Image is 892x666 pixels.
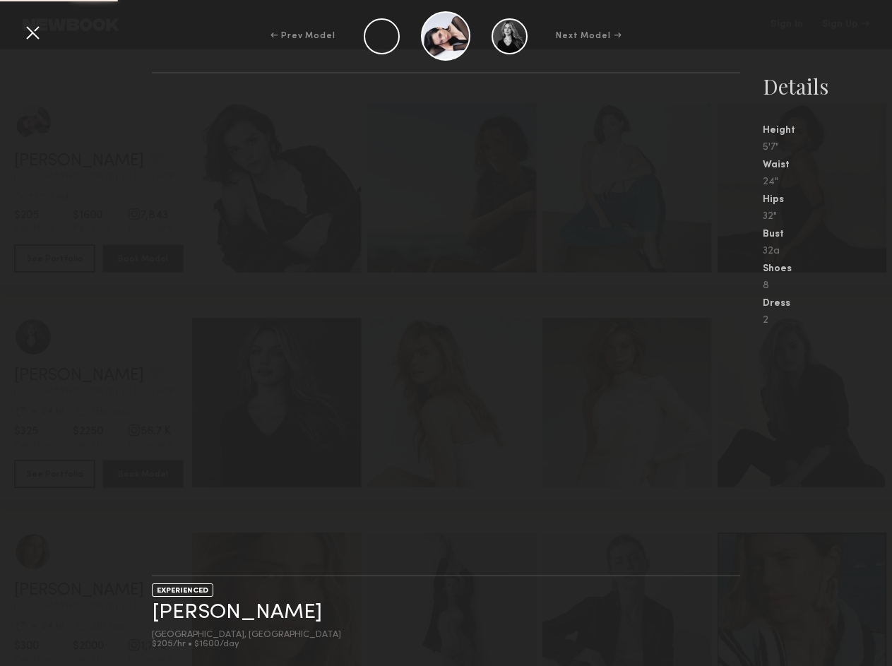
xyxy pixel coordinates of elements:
[763,72,892,100] div: Details
[763,316,892,326] div: 2
[763,177,892,187] div: 24"
[152,631,341,640] div: [GEOGRAPHIC_DATA], [GEOGRAPHIC_DATA]
[763,299,892,309] div: Dress
[763,230,892,239] div: Bust
[763,281,892,291] div: 8
[763,126,892,136] div: Height
[763,195,892,205] div: Hips
[763,264,892,274] div: Shoes
[152,583,213,597] div: EXPERIENCED
[763,160,892,170] div: Waist
[763,212,892,222] div: 32"
[152,640,341,649] div: $205/hr • $1600/day
[763,143,892,153] div: 5'7"
[556,30,622,42] div: Next Model →
[763,246,892,256] div: 32a
[270,30,335,42] div: ← Prev Model
[152,602,322,624] a: [PERSON_NAME]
